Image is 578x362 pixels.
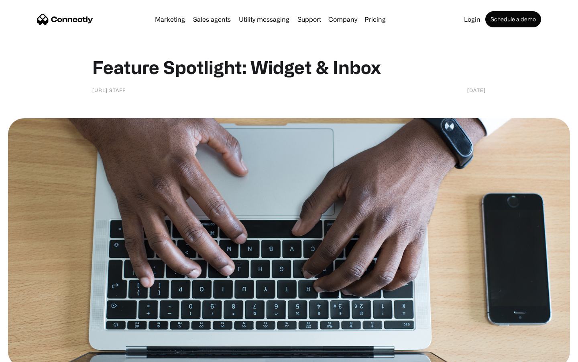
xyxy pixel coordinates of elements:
aside: Language selected: English [8,348,48,359]
h1: Feature Spotlight: Widget & Inbox [92,56,486,78]
a: Sales agents [190,16,234,23]
a: Marketing [152,16,188,23]
div: [DATE] [467,86,486,94]
ul: Language list [16,348,48,359]
a: Pricing [361,16,389,23]
a: Schedule a demo [485,11,541,27]
a: Support [294,16,324,23]
a: Login [461,16,484,23]
div: [URL] staff [92,86,126,94]
a: Utility messaging [236,16,293,23]
div: Company [328,14,357,25]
